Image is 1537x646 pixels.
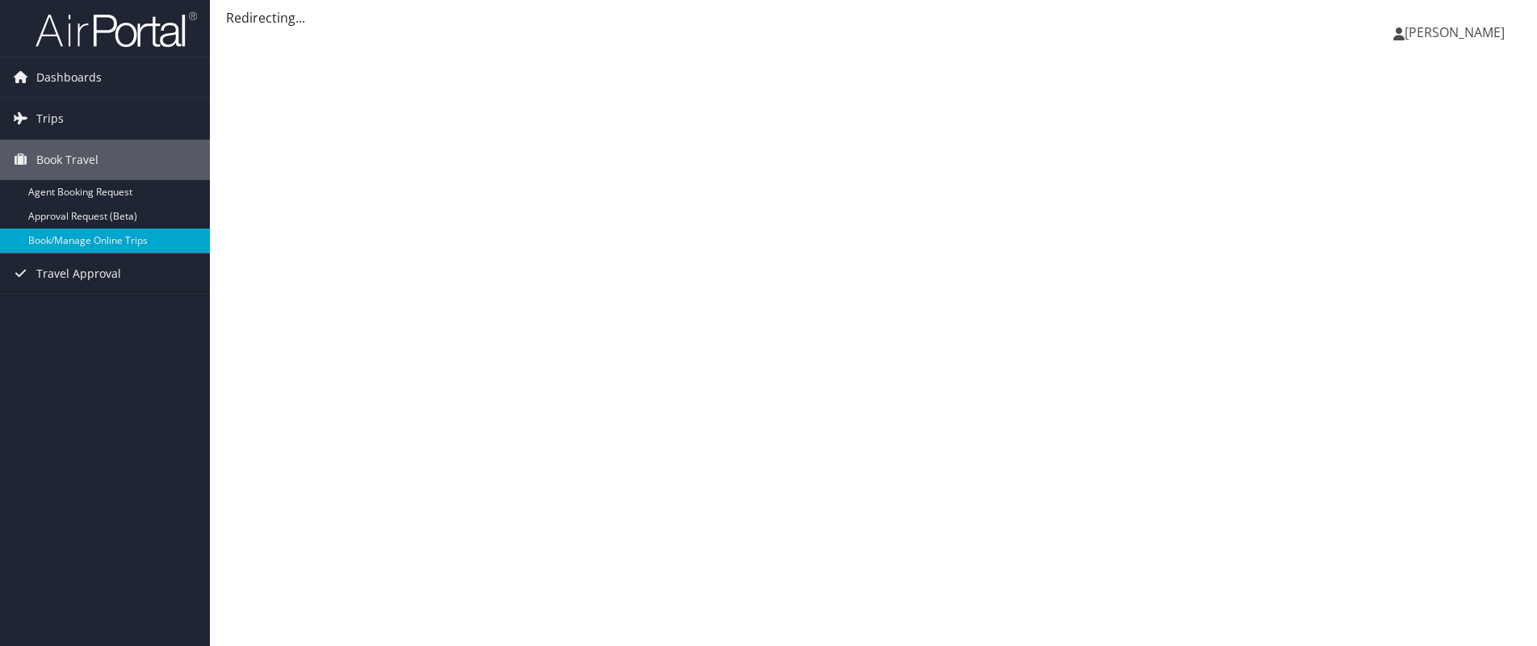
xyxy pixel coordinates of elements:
[36,57,102,98] span: Dashboards
[1393,8,1521,57] a: [PERSON_NAME]
[36,10,197,48] img: airportal-logo.png
[36,254,121,294] span: Travel Approval
[36,140,98,180] span: Book Travel
[36,99,64,139] span: Trips
[226,8,1521,27] div: Redirecting...
[1405,23,1505,41] span: [PERSON_NAME]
